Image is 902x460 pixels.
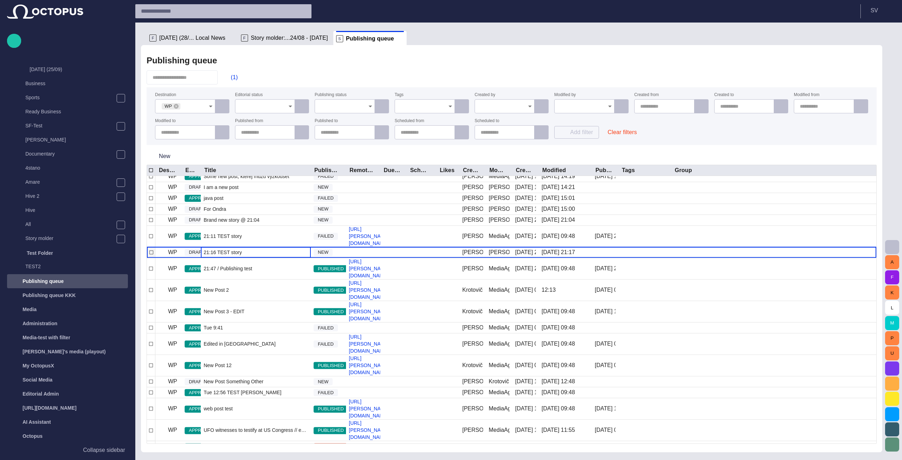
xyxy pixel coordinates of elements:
[204,443,261,450] span: New Post after last update
[489,427,509,434] div: MediaAgent
[489,167,507,174] div: Modified by
[11,232,128,246] div: Story molder
[542,248,575,256] div: 08/09 21:17
[23,362,54,369] p: My OctopusX
[542,340,575,348] div: 17/09 09:48
[185,265,218,272] span: APPROVED
[462,405,483,413] div: Petrak
[515,232,536,240] div: 08/09 21:11
[314,217,333,224] span: NEW
[168,324,177,332] p: WP
[241,34,248,42] p: F
[251,34,328,42] span: Story molder:...24/08 - [DATE]
[489,443,509,450] div: MediaAgent
[475,93,495,97] label: Created by
[462,362,483,370] div: Krotovič
[515,443,536,450] div: 09/09 16:24
[11,190,128,204] div: Hive 2
[463,167,480,174] div: Created by
[159,34,225,42] span: [DATE] (28/... Local News
[204,427,308,434] span: UFO witnesses to testify at US Congress // edited
[542,389,575,397] div: 17/09 09:48
[168,340,177,348] p: WP
[595,167,613,174] div: Published
[462,443,483,450] div: Krotovič
[346,398,392,420] a: [URL][PERSON_NAME][DOMAIN_NAME]
[7,443,128,457] button: Collapse sidebar
[155,93,176,97] label: Destination
[162,103,175,110] span: WP
[314,167,340,174] div: Publishing status
[605,101,615,111] button: Open
[83,446,125,454] p: Collapse sidebar
[25,150,116,157] p: Documentary
[515,389,536,397] div: 09/09 12:57
[542,286,556,294] div: 12:13
[204,389,282,396] span: Tue 12:56 TEST Karel
[515,378,536,386] div: 09/09 10:58
[595,172,616,180] div: 08/09 14:15
[11,91,128,105] div: Sports
[185,217,208,224] span: DRAFT
[314,265,348,272] span: PUBLISHED
[155,119,176,124] label: Modified to
[25,221,116,228] p: All
[168,308,177,316] p: WP
[159,167,176,174] div: Destination
[350,167,375,174] div: RemoteLink
[168,183,177,191] p: WP
[147,56,217,65] h2: Publishing queue
[462,216,483,224] div: Petrak
[23,404,76,411] p: [URL][DOMAIN_NAME]
[395,119,424,124] label: Scheduled from
[185,378,208,385] span: DRAFT
[489,232,509,240] div: MediaAgent
[714,93,734,97] label: Created to
[542,362,575,370] div: 17/09 09:48
[595,443,616,450] div: 10/09 14:38
[25,178,116,185] p: Amare
[7,429,128,443] div: Octopus
[168,264,177,273] p: WP
[168,389,177,397] p: WP
[595,308,616,316] div: 09/09 14:06
[7,401,128,415] div: [URL][DOMAIN_NAME]
[885,255,899,269] button: A
[314,443,354,450] span: UNPUBLISHED
[204,324,223,332] span: Tue 9:41
[595,265,616,272] div: 08/09 21:50
[27,250,53,257] p: Test Folder
[314,362,348,369] span: PUBLISHED
[11,119,128,133] div: SF-Test
[462,308,483,316] div: Krotovič
[595,340,616,348] div: 09/09 09:51
[23,320,57,327] p: Administration
[515,405,536,413] div: 09/09 14:25
[595,232,616,240] div: 08/09 21:38
[25,94,116,101] p: Sports
[346,258,392,279] a: [URL][PERSON_NAME][DOMAIN_NAME]
[542,265,575,272] div: 17/09 09:48
[515,340,536,348] div: 09/09 09:49
[462,378,483,386] div: Vasyliev
[23,292,76,299] p: Publishing queue KKK
[168,232,177,240] p: WP
[489,378,509,386] div: Krotovič
[346,420,392,441] a: [URL][PERSON_NAME][DOMAIN_NAME]
[11,176,128,190] div: Amare
[11,162,128,176] div: 4stano
[204,341,276,348] span: Edited in java
[204,206,226,213] span: For Ondra
[204,265,252,272] span: 21:47 / Publishing test
[489,216,509,224] div: Petrak
[462,183,483,191] div: Petrak
[554,93,576,97] label: Modified by
[204,378,264,385] span: New Post Something Other
[185,308,218,315] span: APPROVED
[11,218,128,232] div: All
[238,31,333,45] div: FStory molder:...24/08 - [DATE]
[25,164,128,171] p: 4stano
[235,93,263,97] label: Editorial status
[23,418,51,426] p: AI Assistant
[314,173,338,180] span: FAILED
